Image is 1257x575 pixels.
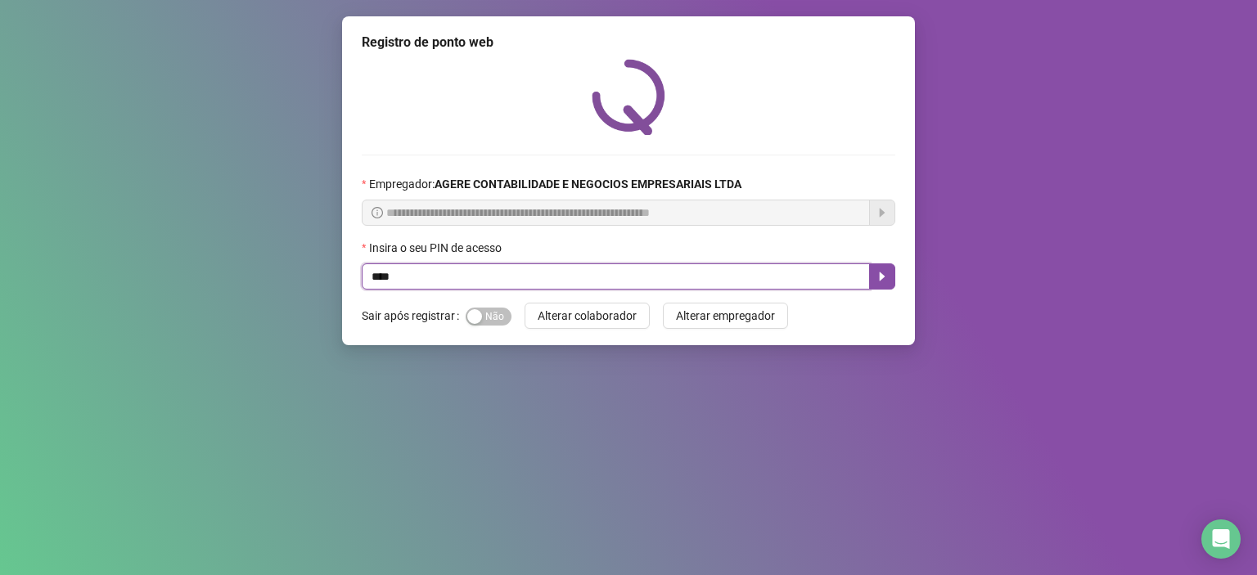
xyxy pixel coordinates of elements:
[372,207,383,218] span: info-circle
[538,307,637,325] span: Alterar colaborador
[1201,519,1241,559] div: Open Intercom Messenger
[362,239,512,257] label: Insira o seu PIN de acesso
[369,175,741,193] span: Empregador :
[592,59,665,135] img: QRPoint
[525,303,650,329] button: Alterar colaborador
[676,307,775,325] span: Alterar empregador
[362,303,466,329] label: Sair após registrar
[435,177,741,191] strong: AGERE CONTABILIDADE E NEGOCIOS EMPRESARIAIS LTDA
[876,270,889,283] span: caret-right
[362,33,895,52] div: Registro de ponto web
[663,303,788,329] button: Alterar empregador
